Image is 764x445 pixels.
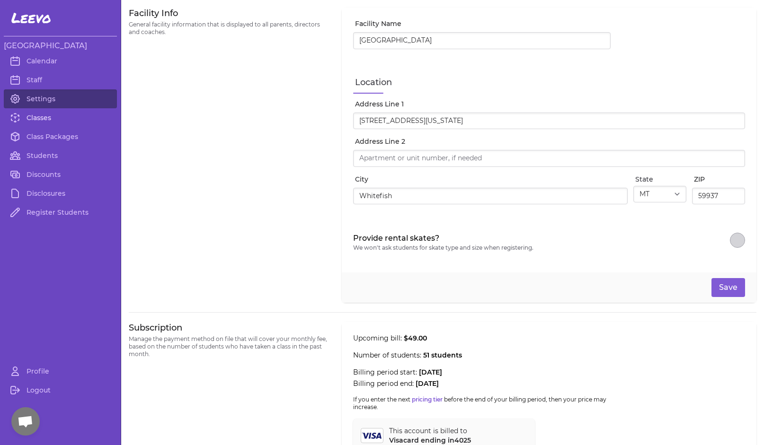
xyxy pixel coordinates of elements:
label: Provide rental skates? [353,233,533,244]
a: Staff [4,70,117,89]
label: Location [355,76,745,89]
a: Settings [4,89,117,108]
span: Leevo [11,9,51,26]
label: State [635,175,686,184]
a: Register Students [4,203,117,222]
p: Number of students: [353,350,611,360]
label: ZIP [694,175,745,184]
div: Open chat [11,407,40,436]
a: pricing tier [412,396,443,403]
h3: Facility Info [129,8,330,19]
span: $ 49.00 [404,334,427,342]
label: Address Line 1 [355,99,745,109]
p: Billing period start: [353,367,611,377]
p: Manage the payment method on file that will cover your monthly fee, based on the number of studen... [129,335,330,358]
p: This account is billed to [389,426,471,436]
input: Start typing your address... [353,113,745,130]
input: Your facility's name [353,32,611,49]
label: Address Line 2 [355,137,745,146]
p: Upcoming bill: [353,333,611,343]
a: Profile [4,362,117,381]
label: City [355,175,628,184]
a: Calendar [4,52,117,70]
a: Students [4,146,117,165]
p: We won't ask students for skate type and size when registering. [353,244,533,252]
a: Classes [4,108,117,127]
span: [DATE] [419,368,442,376]
button: Save [711,278,745,297]
a: Disclosures [4,184,117,203]
p: Billing period end: [353,379,611,388]
a: Class Packages [4,127,117,146]
label: Facility Name [355,19,611,28]
h3: [GEOGRAPHIC_DATA] [4,40,117,52]
span: [DATE] [416,379,439,388]
input: Apartment or unit number, if needed [353,150,745,167]
p: Visa card ending in 4025 [389,436,471,445]
a: Discounts [4,165,117,184]
span: 51 students [423,351,462,359]
p: General facility information that is displayed to all parents, directors and coaches. [129,21,330,36]
h3: Subscription [129,322,330,333]
a: Logout [4,381,117,400]
p: If you enter the next before the end of your billing period, then your price may increase. [353,396,611,411]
